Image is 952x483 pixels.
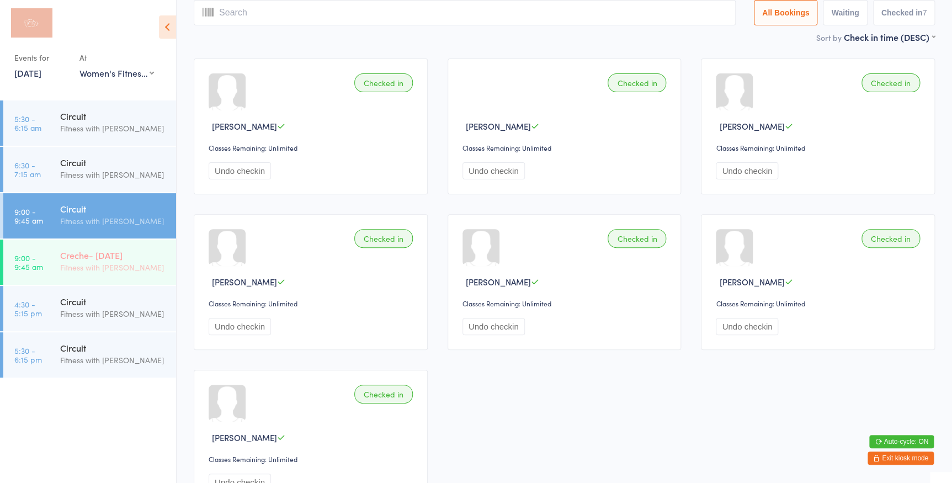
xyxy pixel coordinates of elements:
[462,143,670,152] div: Classes Remaining: Unlimited
[861,73,920,92] div: Checked in
[209,318,271,335] button: Undo checkin
[861,229,920,248] div: Checked in
[462,318,525,335] button: Undo checkin
[60,110,167,122] div: Circuit
[719,276,784,288] span: [PERSON_NAME]
[79,49,154,67] div: At
[212,120,277,132] span: [PERSON_NAME]
[3,193,176,238] a: 9:00 -9:45 amCircuitFitness with [PERSON_NAME]
[844,31,935,43] div: Check in time (DESC)
[868,452,934,465] button: Exit kiosk mode
[466,120,531,132] span: [PERSON_NAME]
[869,435,934,448] button: Auto-cycle: ON
[209,299,416,308] div: Classes Remaining: Unlimited
[14,346,42,364] time: 5:30 - 6:15 pm
[79,67,154,79] div: Women's Fitness Studio- [STREET_ADDRESS]
[608,229,666,248] div: Checked in
[816,32,842,43] label: Sort by
[60,168,167,181] div: Fitness with [PERSON_NAME]
[716,162,778,179] button: Undo checkin
[354,385,413,404] div: Checked in
[3,240,176,285] a: 9:00 -9:45 amCreche- [DATE]Fitness with [PERSON_NAME]
[209,454,416,464] div: Classes Remaining: Unlimited
[60,215,167,227] div: Fitness with [PERSON_NAME]
[3,147,176,192] a: 6:30 -7:15 amCircuitFitness with [PERSON_NAME]
[60,354,167,367] div: Fitness with [PERSON_NAME]
[60,261,167,274] div: Fitness with [PERSON_NAME]
[719,120,784,132] span: [PERSON_NAME]
[60,307,167,320] div: Fitness with [PERSON_NAME]
[14,67,41,79] a: [DATE]
[608,73,666,92] div: Checked in
[60,249,167,261] div: Creche- [DATE]
[3,332,176,378] a: 5:30 -6:15 pmCircuitFitness with [PERSON_NAME]
[354,73,413,92] div: Checked in
[212,432,277,443] span: [PERSON_NAME]
[462,162,525,179] button: Undo checkin
[209,162,271,179] button: Undo checkin
[466,276,531,288] span: [PERSON_NAME]
[60,122,167,135] div: Fitness with [PERSON_NAME]
[60,342,167,354] div: Circuit
[60,203,167,215] div: Circuit
[14,300,42,317] time: 4:30 - 5:15 pm
[716,299,923,308] div: Classes Remaining: Unlimited
[462,299,670,308] div: Classes Remaining: Unlimited
[716,143,923,152] div: Classes Remaining: Unlimited
[212,276,277,288] span: [PERSON_NAME]
[14,49,68,67] div: Events for
[3,286,176,331] a: 4:30 -5:15 pmCircuitFitness with [PERSON_NAME]
[462,73,499,110] img: image1747010277.png
[922,8,927,17] div: 7
[60,156,167,168] div: Circuit
[60,295,167,307] div: Circuit
[14,207,43,225] time: 9:00 - 9:45 am
[3,100,176,146] a: 5:30 -6:15 amCircuitFitness with [PERSON_NAME]
[14,114,41,132] time: 5:30 - 6:15 am
[209,143,416,152] div: Classes Remaining: Unlimited
[14,253,43,271] time: 9:00 - 9:45 am
[716,318,778,335] button: Undo checkin
[354,229,413,248] div: Checked in
[11,8,52,38] img: Fitness with Zoe
[14,161,41,178] time: 6:30 - 7:15 am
